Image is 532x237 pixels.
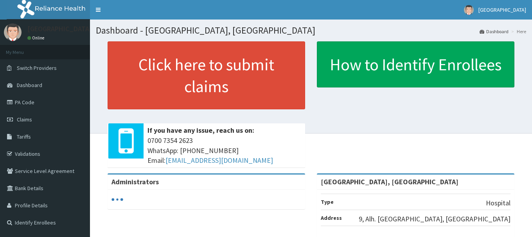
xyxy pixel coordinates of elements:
[486,198,510,208] p: Hospital
[478,6,526,13] span: [GEOGRAPHIC_DATA]
[147,135,301,166] span: 0700 7354 2623 WhatsApp: [PHONE_NUMBER] Email:
[480,28,509,35] a: Dashboard
[359,214,510,224] p: 9, Alh. [GEOGRAPHIC_DATA], [GEOGRAPHIC_DATA]
[27,25,92,32] p: [GEOGRAPHIC_DATA]
[17,64,57,71] span: Switch Providers
[147,126,254,135] b: If you have any issue, reach us on:
[17,133,31,140] span: Tariffs
[317,41,514,87] a: How to Identify Enrollees
[17,82,42,89] span: Dashboard
[111,177,159,186] b: Administrators
[165,156,273,165] a: [EMAIL_ADDRESS][DOMAIN_NAME]
[111,194,123,205] svg: audio-loading
[17,116,32,123] span: Claims
[464,5,474,15] img: User Image
[4,23,22,41] img: User Image
[509,28,526,35] li: Here
[96,25,526,36] h1: Dashboard - [GEOGRAPHIC_DATA], [GEOGRAPHIC_DATA]
[321,214,342,221] b: Address
[321,177,458,186] strong: [GEOGRAPHIC_DATA], [GEOGRAPHIC_DATA]
[108,41,305,109] a: Click here to submit claims
[321,198,334,205] b: Type
[27,35,46,41] a: Online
